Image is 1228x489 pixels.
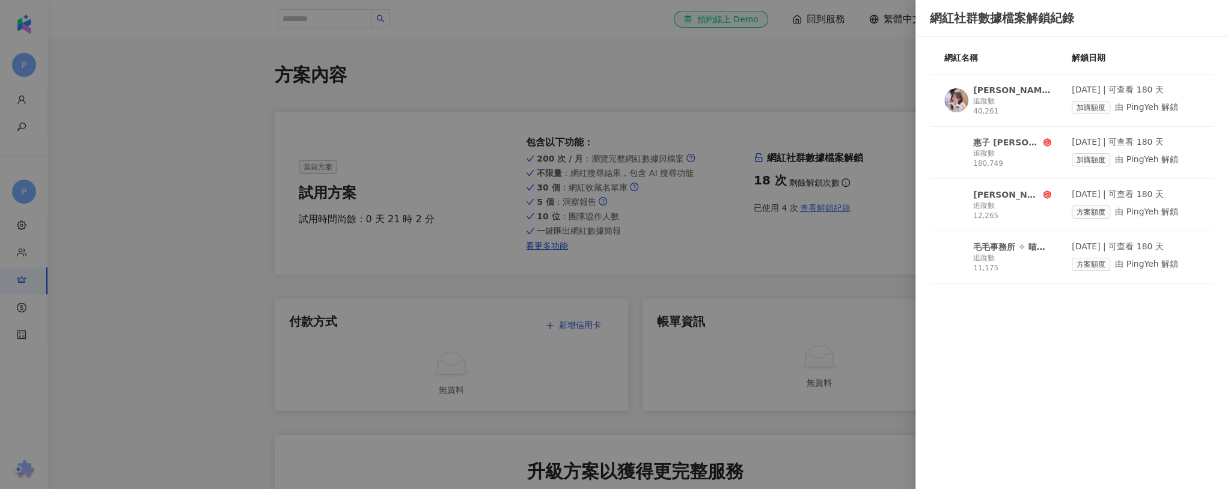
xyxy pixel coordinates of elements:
[973,136,1040,148] div: 惠子 [PERSON_NAME]
[930,241,1214,284] a: KOL Avatar毛毛事務所 ✧ 喵个日常 ✧追蹤數 11,175[DATE] | 可查看 180 天方案額度由 PingYeh 解鎖
[1072,84,1199,96] div: [DATE] | 可查看 180 天
[944,88,968,112] img: KOL Avatar
[973,189,1040,201] div: [PERSON_NAME]
[1072,101,1199,114] div: 由 PingYeh 解鎖
[944,141,968,165] img: KOL Avatar
[973,241,1051,253] div: 毛毛事務所 ✧ 喵个日常 ✧
[1072,101,1110,114] span: 加購額度
[944,193,968,217] img: KOL Avatar
[973,253,1051,273] div: 追蹤數 11,175
[1072,51,1199,64] div: 解鎖日期
[930,84,1214,127] a: KOL Avatar[PERSON_NAME]追蹤數 40,261[DATE] | 可查看 180 天加購額度由 PingYeh 解鎖
[944,245,968,269] img: KOL Avatar
[1072,258,1199,271] div: 由 PingYeh 解鎖
[973,96,1051,117] div: 追蹤數 40,261
[944,51,1072,64] div: 網紅名稱
[1072,205,1110,219] span: 方案額度
[973,201,1051,221] div: 追蹤數 12,265
[1072,189,1199,201] div: [DATE] | 可查看 180 天
[1072,205,1199,219] div: 由 PingYeh 解鎖
[1072,258,1110,271] span: 方案額度
[973,148,1051,169] div: 追蹤數 180,749
[1072,153,1199,166] div: 由 PingYeh 解鎖
[1072,241,1199,253] div: [DATE] | 可查看 180 天
[930,136,1214,179] a: KOL Avatar惠子 [PERSON_NAME]追蹤數 180,749[DATE] | 可查看 180 天加購額度由 PingYeh 解鎖
[930,189,1214,231] a: KOL Avatar[PERSON_NAME]追蹤數 12,265[DATE] | 可查看 180 天方案額度由 PingYeh 解鎖
[973,84,1051,96] div: [PERSON_NAME]
[930,10,1214,26] div: 網紅社群數據檔案解鎖紀錄
[1072,136,1199,148] div: [DATE] | 可查看 180 天
[1072,153,1110,166] span: 加購額度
